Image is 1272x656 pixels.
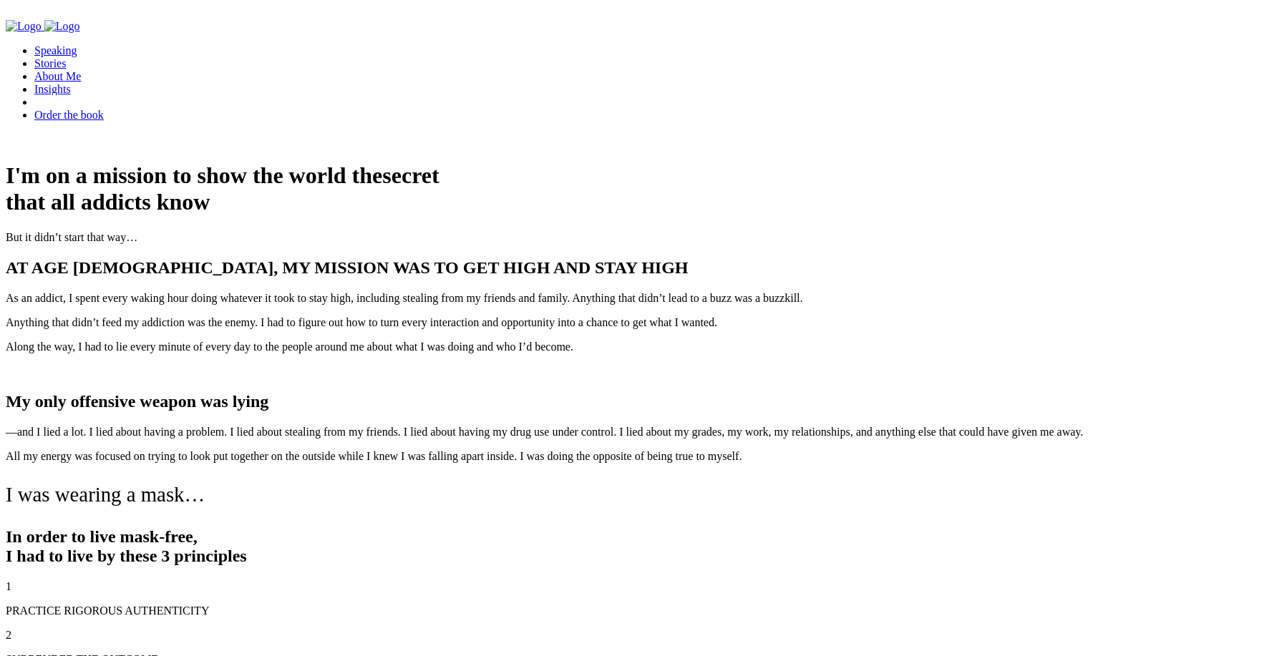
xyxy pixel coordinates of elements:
[6,20,80,32] a: Company Logo Company Logo
[6,162,1266,215] h1: I'm on a mission to show the world the that all addicts know
[44,20,80,33] img: Company Logo
[6,527,1266,566] h2: In order to live mask-free, I had to live by these 3 principles
[6,341,573,353] span: Along the way, I had to lie every minute of every day to the people around me about what I was do...
[6,450,742,462] span: All my energy was focused on trying to look put together on the outside while I knew I was fallin...
[34,44,77,57] a: Speaking
[34,109,104,121] a: Order the book
[6,392,1266,411] h2: My only offensive weapon was lying
[382,162,439,188] span: secret
[6,629,1266,642] p: 2
[34,57,66,69] a: Stories
[34,70,81,82] a: About Me
[6,20,42,33] img: Company Logo
[6,426,1083,438] span: —and I lied a lot. I lied about having a problem. I lied about stealing from my friends. I lied a...
[6,483,1266,506] p: I was wearing a mask…
[6,580,1266,593] p: 1
[34,95,92,109] a: Login
[6,316,717,328] span: Anything that didn’t feed my addiction was the enemy. I had to figure out how to turn every inter...
[6,292,1266,305] p: As an addict, I spent every waking hour doing whatever it took to stay high, including stealing f...
[6,231,1266,244] p: But it didn’t start that way…
[6,604,1266,617] div: PRACTICE RIGOROUS AUTHENTICITY
[6,258,1266,278] h2: AT AGE [DEMOGRAPHIC_DATA], MY MISSION WAS TO GET HIGH AND STAY HIGH
[34,83,71,95] a: Insights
